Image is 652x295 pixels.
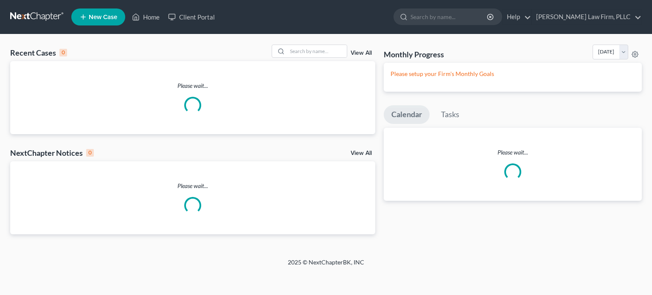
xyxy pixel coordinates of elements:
a: Calendar [384,105,430,124]
p: Please wait... [10,81,375,90]
a: Tasks [433,105,467,124]
div: Recent Cases [10,48,67,58]
div: 0 [86,149,94,157]
input: Search by name... [287,45,347,57]
p: Please setup your Firm's Monthly Goals [391,70,635,78]
div: 2025 © NextChapterBK, INC [84,258,568,273]
p: Please wait... [10,182,375,190]
a: Client Portal [164,9,219,25]
div: NextChapter Notices [10,148,94,158]
a: Help [503,9,531,25]
div: 0 [59,49,67,56]
span: New Case [89,14,117,20]
input: Search by name... [410,9,488,25]
p: Please wait... [384,148,642,157]
h3: Monthly Progress [384,49,444,59]
a: View All [351,50,372,56]
a: View All [351,150,372,156]
a: [PERSON_NAME] Law Firm, PLLC [532,9,641,25]
a: Home [128,9,164,25]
